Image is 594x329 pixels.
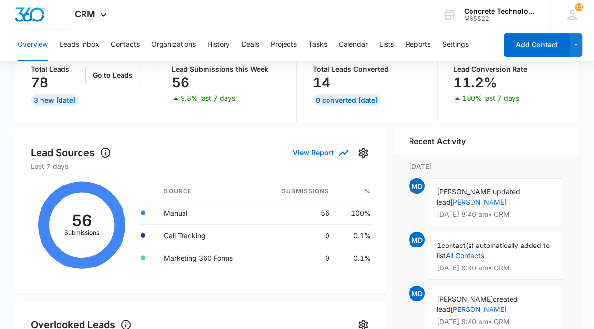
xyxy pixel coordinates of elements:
td: 0 [260,247,337,269]
th: Submissions [260,181,337,202]
a: All Contacts [446,251,484,260]
button: Deals [242,29,259,61]
span: contact(s) automatically added to list [437,241,550,260]
div: account name [464,7,535,15]
p: 56 [172,75,189,90]
div: notifications count [575,3,583,11]
p: 14 [312,75,330,90]
div: 0 Converted [DATE] [312,94,380,106]
button: View Report [293,144,348,161]
button: Calendar [339,29,368,61]
span: CRM [75,9,95,19]
p: Total Leads Converted [312,66,422,73]
td: 100% [337,202,371,224]
button: Lists [379,29,394,61]
span: [PERSON_NAME] [437,295,493,303]
div: 3 New [DATE] [31,94,79,106]
td: 0.1% [337,247,371,269]
span: 1 [437,241,441,249]
p: Last 7 days [31,161,371,171]
p: Lead Submissions this Week [172,66,281,73]
span: MD [409,286,425,301]
button: Go to Leads [85,66,140,84]
div: account id [464,15,535,22]
button: History [207,29,230,61]
td: Manual [156,202,260,224]
button: Organizations [151,29,196,61]
p: Total Leads [31,66,83,73]
th: Source [156,181,260,202]
h6: Recent Activity [409,135,466,147]
p: 11.2% [453,75,497,90]
button: Overview [18,29,48,61]
button: Contacts [111,29,140,61]
a: Go to Leads [85,71,140,79]
p: Lead Conversion Rate [453,66,563,73]
p: [DATE] [409,161,563,171]
td: Marketing 360 Forms [156,247,260,269]
button: Reports [406,29,430,61]
p: [DATE] 8:40 am • CRM [437,265,554,271]
p: [DATE] 8:40 am • CRM [437,318,554,325]
h1: Lead Sources [31,145,111,160]
p: 78 [31,75,48,90]
td: 0.1% [337,224,371,247]
button: Tasks [308,29,327,61]
a: [PERSON_NAME] [451,198,507,206]
button: Settings [442,29,469,61]
button: Add Contact [504,33,570,57]
td: Call Tracking [156,224,260,247]
button: Projects [271,29,297,61]
th: % [337,181,371,202]
button: Settings [355,145,371,161]
button: Leads Inbox [60,29,99,61]
td: 0 [260,224,337,247]
td: 56 [260,202,337,224]
span: [PERSON_NAME] [437,187,493,196]
span: MD [409,178,425,194]
span: 12 [575,3,583,11]
p: [DATE] 8:46 am • CRM [437,211,554,218]
p: 9.8% last 7 days [181,95,235,102]
a: [PERSON_NAME] [451,305,507,313]
p: 180% last 7 days [462,95,519,102]
span: MD [409,232,425,247]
